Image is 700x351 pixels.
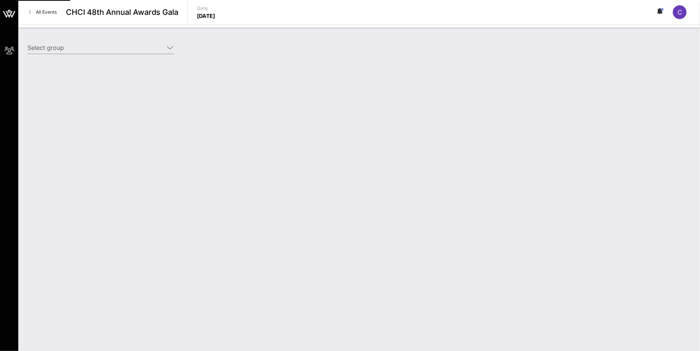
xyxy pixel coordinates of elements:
span: CHCI 48th Annual Awards Gala [66,6,178,18]
p: [DATE] [197,12,215,20]
a: All Events [24,6,61,18]
div: C [673,5,687,19]
span: All Events [36,9,57,15]
span: C [678,8,682,16]
p: Date [197,5,215,12]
